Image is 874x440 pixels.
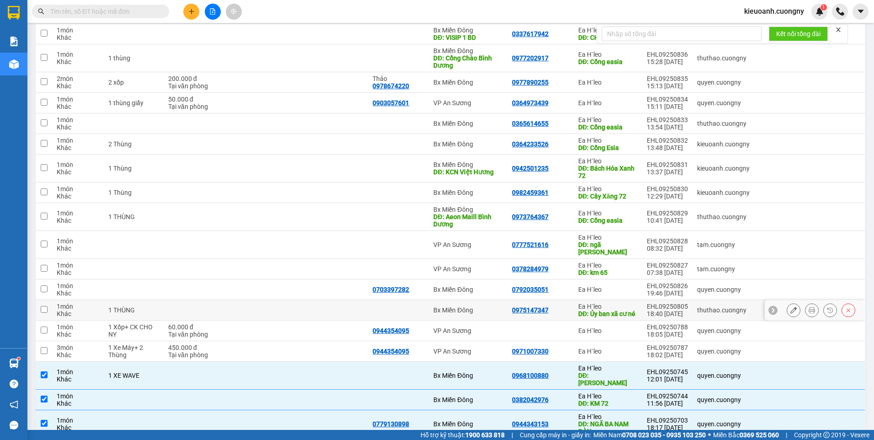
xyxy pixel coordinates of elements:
[57,290,99,297] div: Khác
[578,400,638,407] div: DĐ: KM 72
[697,241,750,248] div: tam.cuongny
[647,193,688,200] div: 12:29 [DATE]
[787,303,800,317] div: Sửa đơn hàng
[57,417,99,424] div: 1 món
[57,217,99,224] div: Khác
[209,8,216,15] span: file-add
[512,189,549,196] div: 0982459361
[433,213,503,228] div: DĐ: Aeon Maill Bình Dương
[647,351,688,359] div: 18:02 [DATE]
[578,327,638,334] div: Ea H`leo
[373,99,409,107] div: 0903057601
[10,380,18,388] span: question-circle
[168,75,225,82] div: 200.000 đ
[433,396,503,403] div: Bx Miền Đông
[647,161,688,168] div: EHL09250831
[57,96,99,103] div: 1 món
[578,241,638,256] div: DĐ: ngã ba chu đăng
[108,79,159,86] div: 2 xốp
[602,27,762,41] input: Nhập số tổng đài
[57,185,99,193] div: 1 món
[647,103,688,110] div: 15:11 [DATE]
[697,306,750,314] div: thuthao.cuongny
[57,392,99,400] div: 1 món
[647,237,688,245] div: EHL09250828
[230,8,237,15] span: aim
[647,185,688,193] div: EHL09250830
[57,310,99,317] div: Khác
[8,6,20,20] img: logo-vxr
[57,58,99,65] div: Khác
[647,262,688,269] div: EHL09250827
[10,400,18,409] span: notification
[205,4,221,20] button: file-add
[578,137,638,144] div: Ea H`leo
[836,7,844,16] img: phone-icon
[578,116,638,123] div: Ea H`leo
[512,306,549,314] div: 0975147347
[512,286,549,293] div: 0792035051
[108,213,159,220] div: 1 THÙNG
[578,310,638,317] div: DĐ: Ủy ban xã cư né
[512,396,549,403] div: 0382042976
[57,344,99,351] div: 3 món
[433,206,503,213] div: Bx Miền Đông
[465,431,505,439] strong: 1900 633 818
[57,262,99,269] div: 1 món
[57,237,99,245] div: 1 món
[512,372,549,379] div: 0968100880
[857,7,865,16] span: caret-down
[697,54,750,62] div: thuthao.cuongny
[9,359,19,368] img: warehouse-icon
[578,34,638,41] div: DĐ: CHỢ 312
[647,400,688,407] div: 11:56 [DATE]
[697,99,750,107] div: quyen.cuongny
[433,120,503,127] div: Bx Miền Đông
[108,54,159,62] div: 1 thùng
[697,213,750,220] div: thuthao.cuongny
[57,34,99,41] div: Khác
[697,140,750,148] div: kieuoanh.cuongny
[433,168,503,176] div: DĐ: KCN Việt Hương
[578,193,638,200] div: DĐ: Cây Xăng 72
[168,323,225,331] div: 60.000 đ
[168,351,225,359] div: Tại văn phòng
[713,430,779,440] span: Miền Bắc
[9,59,19,69] img: warehouse-icon
[512,265,549,273] div: 0378284979
[697,189,750,196] div: kieuoanh.cuongny
[647,51,688,58] div: EHL09250836
[168,103,225,110] div: Tại văn phòng
[433,372,503,379] div: Bx Miền Đông
[57,282,99,290] div: 1 món
[10,421,18,429] span: message
[57,51,99,58] div: 1 món
[697,327,750,334] div: quyen.cuongny
[647,282,688,290] div: EHL09250826
[108,372,159,379] div: 1 XE WAVE
[647,168,688,176] div: 13:37 [DATE]
[57,323,99,331] div: 1 món
[57,168,99,176] div: Khác
[512,241,549,248] div: 0777521616
[57,376,99,383] div: Khác
[433,241,503,248] div: VP An Sương
[697,348,750,355] div: quyen.cuongny
[578,157,638,165] div: Ea H`leo
[823,432,830,438] span: copyright
[57,75,99,82] div: 2 món
[373,82,409,90] div: 0978674220
[57,161,99,168] div: 1 món
[647,75,688,82] div: EHL09250835
[776,29,821,39] span: Kết nối tổng đài
[373,348,409,355] div: 0944354095
[421,430,505,440] span: Hỗ trợ kỹ thuật:
[578,79,638,86] div: Ea H`leo
[57,303,99,310] div: 1 món
[38,8,44,15] span: search
[578,420,638,435] div: DĐ: NGÃ BA NAM ĐÀN
[578,144,638,151] div: DĐ: Cổng Esia
[647,376,688,383] div: 12:01 [DATE]
[108,165,159,172] div: 1 Thùng
[647,123,688,131] div: 13:54 [DATE]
